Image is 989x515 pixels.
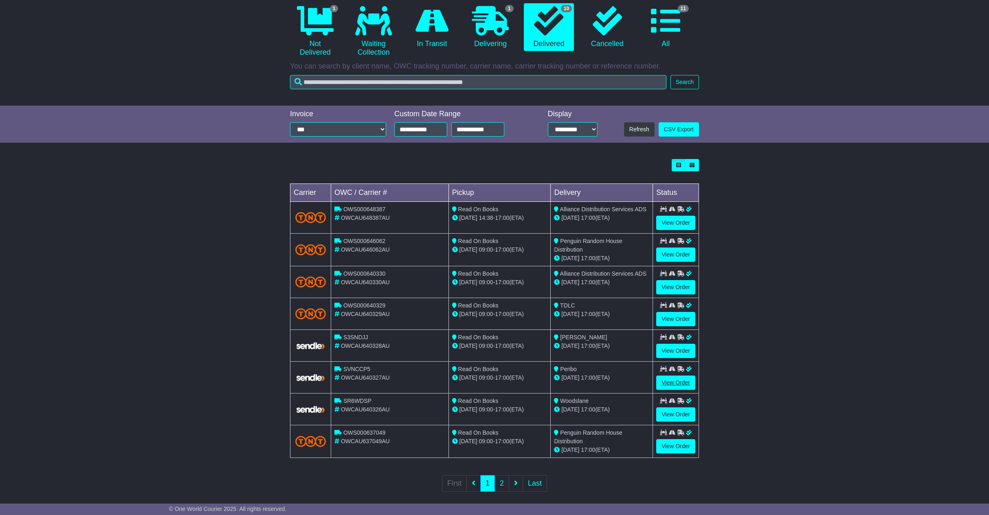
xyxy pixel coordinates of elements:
span: Read On Books [458,270,499,277]
span: [DATE] [561,255,579,261]
span: OWS000640330 [343,270,386,277]
span: Read On Books [458,366,499,372]
span: TDLC [560,302,575,309]
a: View Order [656,280,695,294]
span: 09:00 [479,246,493,253]
span: 17:00 [581,446,595,453]
span: [DATE] [459,214,477,221]
span: [DATE] [561,279,579,285]
span: © One World Courier 2025. All rights reserved. [169,506,287,512]
span: [DATE] [561,406,579,413]
img: TNT_Domestic.png [295,436,326,447]
span: 17:00 [495,279,509,285]
td: Status [653,184,699,202]
span: OWS000648387 [343,206,386,212]
span: 17:00 [581,374,595,381]
button: Refresh [624,122,655,137]
a: View Order [656,376,695,390]
div: (ETA) [554,214,649,222]
td: Pickup [448,184,551,202]
img: TNT_Domestic.png [295,276,326,287]
span: [DATE] [459,246,477,253]
a: Cancelled [582,3,632,51]
div: (ETA) [554,446,649,454]
a: Last [523,475,547,492]
span: 11 [678,5,689,12]
a: In Transit [407,3,457,51]
div: - (ETA) [452,405,547,414]
a: View Order [656,439,695,453]
span: 17:00 [495,246,509,253]
a: 1 [480,475,495,492]
span: OWS000640329 [343,302,386,309]
p: You can search by client name, OWC tracking number, carrier name, carrier tracking number or refe... [290,62,699,71]
span: 09:00 [479,374,493,381]
a: View Order [656,407,695,422]
a: View Order [656,248,695,262]
span: Read On Books [458,238,499,244]
a: 1 Not Delivered [290,3,340,60]
div: (ETA) [554,254,649,263]
a: Waiting Collection [348,3,398,60]
span: Read On Books [458,398,499,404]
span: OWCAU640326AU [341,406,390,413]
span: Read On Books [458,206,499,212]
span: OWCAU640328AU [341,343,390,349]
span: [DATE] [459,279,477,285]
span: 09:00 [479,406,493,413]
div: Invoice [290,110,386,119]
div: - (ETA) [452,245,547,254]
span: OWCAU640327AU [341,374,390,381]
span: Penguin Random House Distribution [554,238,622,253]
span: OWS000637049 [343,429,386,436]
span: [DATE] [561,446,579,453]
span: 1 [505,5,514,12]
span: 17:00 [495,214,509,221]
span: 17:00 [581,279,595,285]
a: View Order [656,312,695,326]
span: 17:00 [495,406,509,413]
div: (ETA) [554,374,649,382]
div: - (ETA) [452,214,547,222]
span: Alliance Distribution Services ADS [560,270,646,277]
span: 10 [561,5,572,12]
span: [DATE] [459,406,477,413]
a: 1 Delivering [465,3,515,51]
span: Alliance Distribution Services ADS [560,206,646,212]
td: Carrier [290,184,331,202]
div: Display [548,110,598,119]
span: [DATE] [561,343,579,349]
a: 11 All [641,3,691,51]
span: 09:00 [479,438,493,444]
span: OWCAU646062AU [341,246,390,253]
span: [DATE] [459,438,477,444]
div: (ETA) [554,310,649,318]
span: [DATE] [561,214,579,221]
span: [PERSON_NAME] [560,334,607,340]
span: OWCAU648387AU [341,214,390,221]
div: - (ETA) [452,437,547,446]
span: 17:00 [581,343,595,349]
img: GetCarrierServiceLogo [295,405,326,414]
span: Read On Books [458,334,499,340]
a: View Order [656,344,695,358]
span: OWCAU640329AU [341,311,390,317]
span: 17:00 [581,214,595,221]
a: 2 [494,475,509,492]
span: 17:00 [495,374,509,381]
span: [DATE] [561,311,579,317]
div: - (ETA) [452,310,547,318]
span: 09:00 [479,311,493,317]
span: SVNCCP5 [343,366,370,372]
span: SR6WDSP [343,398,371,404]
div: (ETA) [554,342,649,350]
span: 17:00 [581,255,595,261]
div: - (ETA) [452,342,547,350]
a: 10 Delivered [524,3,574,51]
span: [DATE] [459,311,477,317]
span: Read On Books [458,429,499,436]
img: GetCarrierServiceLogo [295,374,326,382]
img: TNT_Domestic.png [295,308,326,319]
td: Delivery [551,184,653,202]
span: 17:00 [581,406,595,413]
